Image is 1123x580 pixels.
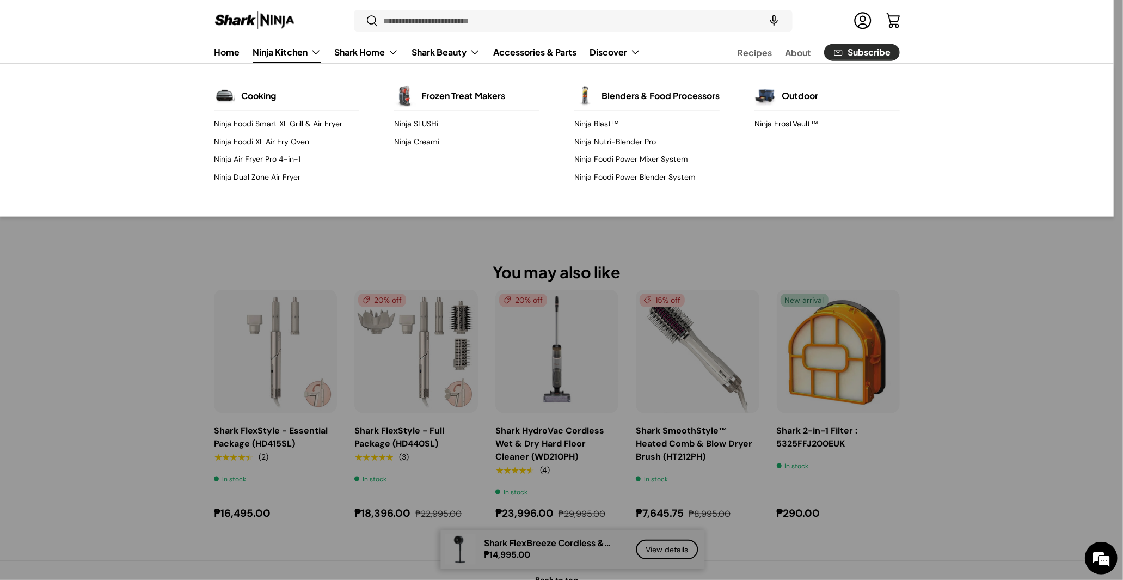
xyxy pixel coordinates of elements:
span: Subscribe [848,48,891,57]
speech-search-button: Search by voice [757,9,791,33]
div: Minimize live chat window [179,5,205,32]
summary: Discover [583,41,647,63]
summary: Shark Home [328,41,405,63]
nav: Primary [214,41,641,63]
a: Subscribe [824,44,900,60]
div: Chat with us now [57,61,183,75]
summary: Ninja Kitchen [246,41,328,63]
a: Accessories & Parts [493,41,576,62]
a: About [785,41,811,63]
summary: Shark Beauty [405,41,487,63]
a: Home [214,41,240,62]
nav: Secondary [711,41,900,63]
img: Shark Ninja Philippines [214,10,296,31]
textarea: Type your message and hit 'Enter' [5,297,207,335]
a: Recipes [737,41,772,63]
span: We're online! [63,137,150,247]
